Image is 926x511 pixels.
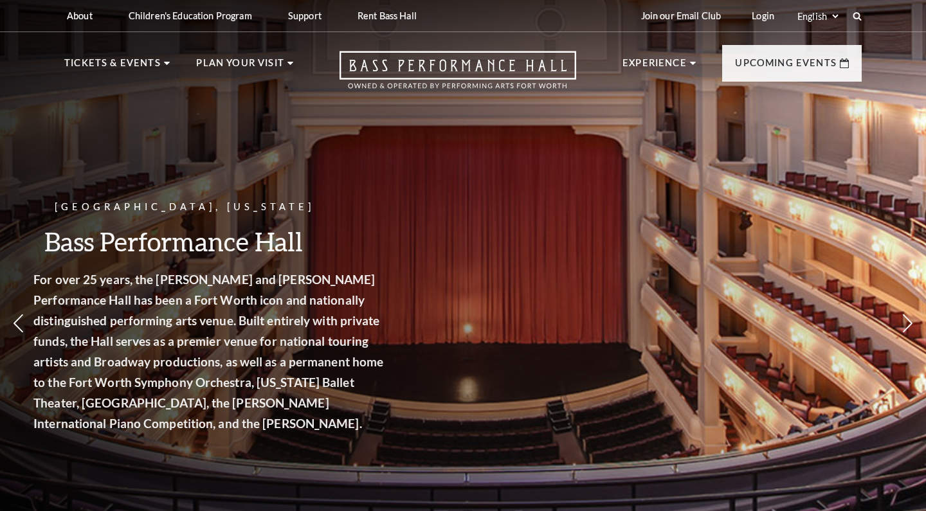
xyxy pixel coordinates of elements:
[64,55,161,78] p: Tickets & Events
[196,55,284,78] p: Plan Your Visit
[59,272,409,431] strong: For over 25 years, the [PERSON_NAME] and [PERSON_NAME] Performance Hall has been a Fort Worth ico...
[795,10,840,22] select: Select:
[288,10,322,21] p: Support
[59,225,413,258] h3: Bass Performance Hall
[59,199,413,215] p: [GEOGRAPHIC_DATA], [US_STATE]
[129,10,252,21] p: Children's Education Program
[622,55,687,78] p: Experience
[67,10,93,21] p: About
[735,55,837,78] p: Upcoming Events
[358,10,417,21] p: Rent Bass Hall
